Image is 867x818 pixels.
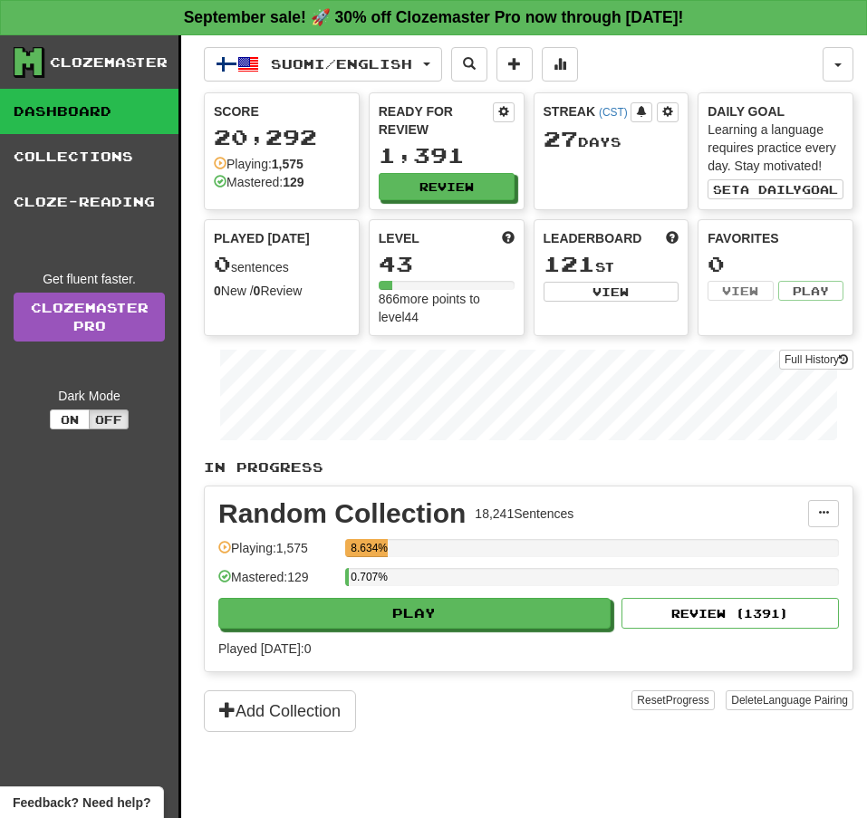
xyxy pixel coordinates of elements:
div: New / Review [214,282,350,300]
div: Get fluent faster. [14,270,165,288]
div: Daily Goal [708,102,843,120]
div: 20,292 [214,126,350,149]
div: Day s [544,128,679,151]
button: ResetProgress [631,690,714,710]
strong: 129 [283,175,303,189]
button: Add sentence to collection [496,47,533,82]
span: This week in points, UTC [666,229,679,247]
div: Mastered: 129 [218,568,336,598]
div: Clozemaster [50,53,168,72]
div: Playing: [214,155,303,173]
strong: September sale! 🚀 30% off Clozemaster Pro now through [DATE]! [184,8,684,26]
strong: 1,575 [272,157,303,171]
div: 866 more points to level 44 [379,290,515,326]
span: 121 [544,251,595,276]
button: Search sentences [451,47,487,82]
button: Suomi/English [204,47,442,82]
span: 27 [544,126,578,151]
span: Played [DATE]: 0 [218,641,311,656]
div: Ready for Review [379,102,493,139]
div: 8.634% [351,539,388,557]
button: Review (1391) [621,598,839,629]
span: Language Pairing [763,694,848,707]
div: 0 [708,253,843,275]
span: Leaderboard [544,229,642,247]
a: (CST) [599,106,628,119]
div: Random Collection [218,500,466,527]
button: View [708,281,773,301]
div: Dark Mode [14,387,165,405]
button: Seta dailygoal [708,179,843,199]
button: Add Collection [204,690,356,732]
span: Open feedback widget [13,794,150,812]
button: Play [218,598,611,629]
strong: 0 [254,284,261,298]
p: In Progress [204,458,853,476]
span: 0 [214,251,231,276]
button: Full History [779,350,853,370]
span: Progress [666,694,709,707]
strong: 0 [214,284,221,298]
span: Level [379,229,419,247]
span: Score more points to level up [502,229,515,247]
span: Suomi / English [271,56,412,72]
button: On [50,409,90,429]
div: 43 [379,253,515,275]
a: ClozemasterPro [14,293,165,342]
div: Favorites [708,229,843,247]
button: Off [89,409,129,429]
div: st [544,253,679,276]
div: 18,241 Sentences [475,505,573,523]
button: Review [379,173,515,200]
div: Mastered: [214,173,304,191]
div: sentences [214,253,350,276]
button: View [544,282,679,302]
span: a daily [740,183,802,196]
div: 1,391 [379,144,515,167]
div: Streak [544,102,631,120]
button: More stats [542,47,578,82]
span: Played [DATE] [214,229,310,247]
button: DeleteLanguage Pairing [726,690,853,710]
div: Score [214,102,350,120]
button: Play [778,281,843,301]
div: Learning a language requires practice every day. Stay motivated! [708,120,843,175]
div: Playing: 1,575 [218,539,336,569]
